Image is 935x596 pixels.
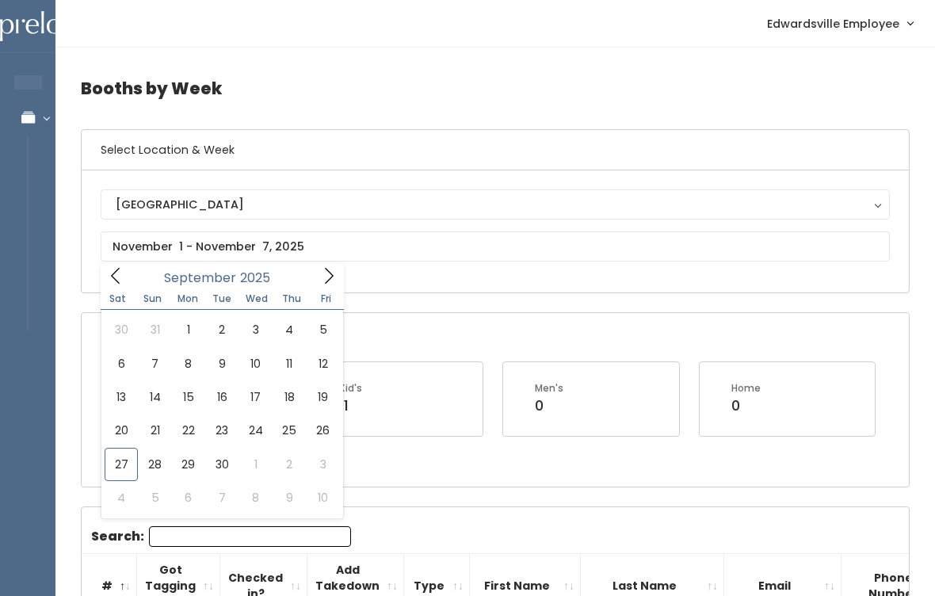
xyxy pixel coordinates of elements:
[273,481,306,514] span: October 9, 2025
[239,313,273,346] span: September 3, 2025
[164,272,236,285] span: September
[339,381,362,395] div: Kid's
[105,380,138,414] span: September 13, 2025
[172,448,205,481] span: September 29, 2025
[205,347,239,380] span: September 9, 2025
[105,481,138,514] span: October 4, 2025
[273,448,306,481] span: October 2, 2025
[239,380,273,414] span: September 17, 2025
[306,347,339,380] span: September 12, 2025
[81,67,910,110] h4: Booths by Week
[149,526,351,547] input: Search:
[101,231,890,262] input: November 1 - November 7, 2025
[172,347,205,380] span: September 8, 2025
[138,481,171,514] span: October 5, 2025
[767,15,899,32] span: Edwardsville Employee
[101,294,135,304] span: Sat
[306,313,339,346] span: September 5, 2025
[101,189,890,220] button: [GEOGRAPHIC_DATA]
[105,414,138,447] span: September 20, 2025
[306,380,339,414] span: September 19, 2025
[135,294,170,304] span: Sun
[306,414,339,447] span: September 26, 2025
[273,380,306,414] span: September 18, 2025
[138,380,171,414] span: September 14, 2025
[172,414,205,447] span: September 22, 2025
[535,395,563,416] div: 0
[138,414,171,447] span: September 21, 2025
[205,313,239,346] span: September 2, 2025
[105,313,138,346] span: August 30, 2025
[239,347,273,380] span: September 10, 2025
[273,313,306,346] span: September 4, 2025
[116,196,875,213] div: [GEOGRAPHIC_DATA]
[535,381,563,395] div: Men's
[138,313,171,346] span: August 31, 2025
[172,481,205,514] span: October 6, 2025
[309,294,344,304] span: Fri
[205,448,239,481] span: September 30, 2025
[204,294,239,304] span: Tue
[306,481,339,514] span: October 10, 2025
[82,130,909,170] h6: Select Location & Week
[273,414,306,447] span: September 25, 2025
[339,395,362,416] div: 11
[91,526,351,547] label: Search:
[170,294,205,304] span: Mon
[274,294,309,304] span: Thu
[138,448,171,481] span: September 28, 2025
[205,380,239,414] span: September 16, 2025
[239,481,273,514] span: October 8, 2025
[239,294,274,304] span: Wed
[172,380,205,414] span: September 15, 2025
[172,313,205,346] span: September 1, 2025
[236,268,284,288] input: Year
[273,347,306,380] span: September 11, 2025
[731,395,761,416] div: 0
[751,6,929,40] a: Edwardsville Employee
[105,347,138,380] span: September 6, 2025
[239,414,273,447] span: September 24, 2025
[105,448,138,481] span: September 27, 2025
[731,381,761,395] div: Home
[138,347,171,380] span: September 7, 2025
[306,448,339,481] span: October 3, 2025
[205,481,239,514] span: October 7, 2025
[239,448,273,481] span: October 1, 2025
[205,414,239,447] span: September 23, 2025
